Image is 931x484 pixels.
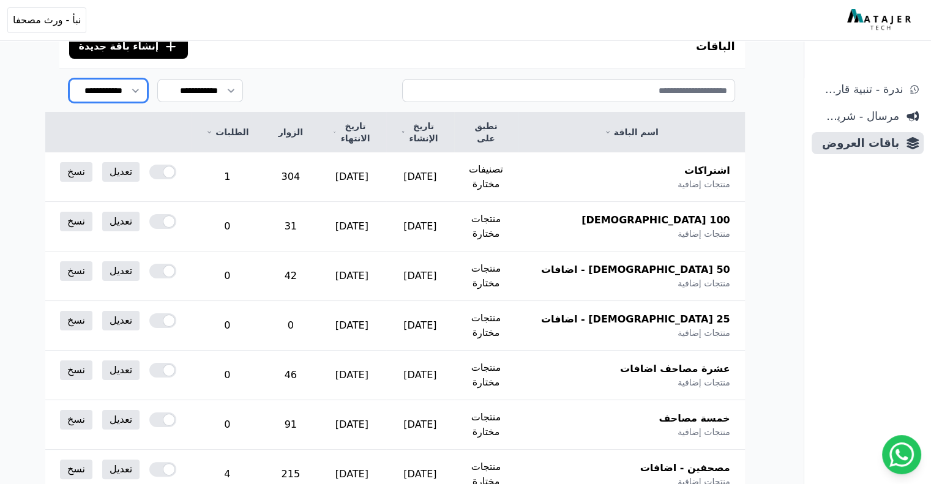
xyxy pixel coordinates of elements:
a: نسخ [60,311,92,330]
td: منتجات مختارة [454,202,518,251]
span: منتجات إضافية [678,178,730,190]
span: باقات العروض [817,135,899,152]
td: 42 [264,251,318,301]
td: [DATE] [386,400,454,450]
a: تعديل [102,261,140,281]
span: 50 [DEMOGRAPHIC_DATA] - اضافات [541,262,730,277]
th: تطبق على [454,113,518,152]
span: 25 [DEMOGRAPHIC_DATA] - اضافات [541,312,730,327]
a: نسخ [60,360,92,380]
td: 0 [191,400,263,450]
h3: الباقات [696,38,735,55]
td: [DATE] [318,301,386,351]
td: منتجات مختارة [454,301,518,351]
td: تصنيفات مختارة [454,152,518,202]
button: إنشاء باقة جديدة [69,34,189,59]
td: 0 [191,251,263,301]
img: MatajerTech Logo [847,9,914,31]
td: [DATE] [386,152,454,202]
a: نسخ [60,410,92,430]
td: [DATE] [386,202,454,251]
a: تاريخ الإنشاء [401,120,439,144]
span: عشرة مصاحف اضافات [620,362,730,376]
td: منتجات مختارة [454,400,518,450]
td: 46 [264,351,318,400]
span: ندرة - تنبية قارب علي النفاذ [817,81,903,98]
a: تعديل [102,410,140,430]
span: مصحفين - اضافات [640,461,730,475]
td: [DATE] [318,202,386,251]
td: منتجات مختارة [454,351,518,400]
a: تعديل [102,162,140,182]
td: [DATE] [318,351,386,400]
span: منتجات إضافية [678,426,730,438]
a: نسخ [60,460,92,479]
span: إنشاء باقة جديدة [79,39,159,54]
td: 31 [264,202,318,251]
td: [DATE] [318,400,386,450]
span: منتجات إضافية [678,228,730,240]
a: نسخ [60,261,92,281]
a: الطلبات [206,126,249,138]
span: مرسال - شريط دعاية [817,108,899,125]
th: الزوار [264,113,318,152]
td: [DATE] [318,251,386,301]
a: تعديل [102,360,140,380]
td: [DATE] [386,351,454,400]
a: اسم الباقة [533,126,730,138]
span: خمسة مصاحف [659,411,730,426]
td: [DATE] [386,251,454,301]
a: تعديل [102,460,140,479]
span: منتجات إضافية [678,277,730,289]
td: 0 [191,301,263,351]
span: منتجات إضافية [678,327,730,339]
span: اشتراكات [684,163,730,178]
td: 0 [264,301,318,351]
a: نسخ [60,162,92,182]
span: منتجات إضافية [678,376,730,389]
td: [DATE] [318,152,386,202]
a: تاريخ الانتهاء [332,120,372,144]
a: تعديل [102,212,140,231]
td: 304 [264,152,318,202]
a: تعديل [102,311,140,330]
td: 0 [191,351,263,400]
a: نسخ [60,212,92,231]
td: 91 [264,400,318,450]
td: 0 [191,202,263,251]
td: منتجات مختارة [454,251,518,301]
span: نبأ - ورث مصحفا [13,13,81,28]
span: 100 [DEMOGRAPHIC_DATA] [581,213,730,228]
td: [DATE] [386,301,454,351]
td: 1 [191,152,263,202]
button: نبأ - ورث مصحفا [7,7,86,33]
